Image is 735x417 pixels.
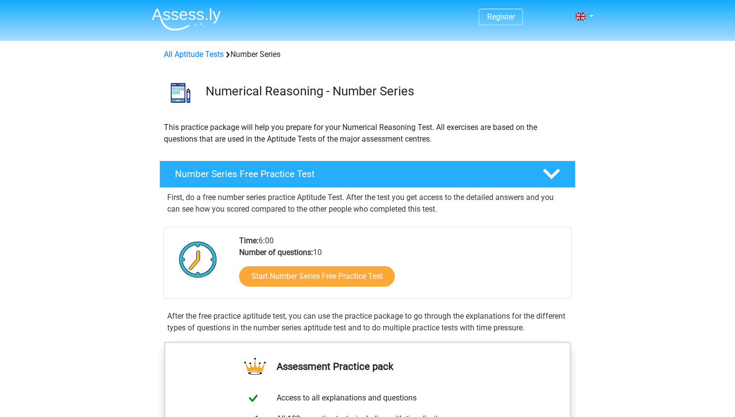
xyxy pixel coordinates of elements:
div: 6:00 10 [232,235,571,298]
h3: Numerical Reasoning - Number Series [206,84,568,99]
p: First, do a free number series practice Aptitude Test. After the test you get access to the detai... [167,192,568,215]
h4: Number Series Free Practice Test [175,168,527,180]
img: Clock [174,235,223,284]
div: Number Series [160,49,575,60]
div: After the free practice aptitude test, you can use the practice package to go through the explana... [163,310,572,334]
img: number series [160,72,201,113]
a: Number Series Free Practice Test [156,161,579,188]
p: This practice package will help you prepare for your Numerical Reasoning Test. All exercises are ... [164,122,571,145]
b: Number of questions: [239,248,313,257]
img: Assessly [152,8,221,31]
b: Time: [239,236,259,245]
a: All Aptitude Tests [164,50,224,59]
a: Register [487,12,515,21]
a: Start Number Series Free Practice Test [239,266,395,287]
